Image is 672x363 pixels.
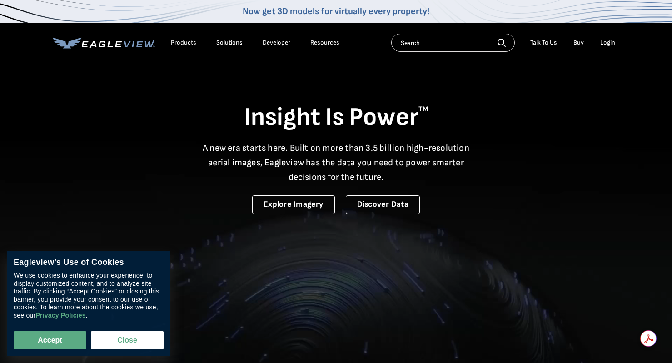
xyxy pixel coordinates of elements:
a: Developer [263,39,290,47]
div: Products [171,39,196,47]
div: Solutions [216,39,243,47]
a: Discover Data [346,195,420,214]
h1: Insight Is Power [53,102,620,134]
sup: TM [418,105,428,114]
a: Privacy Policies [35,312,85,320]
div: We use cookies to enhance your experience, to display customized content, and to analyze site tra... [14,272,164,320]
a: Now get 3D models for virtually every property! [243,6,429,17]
a: Explore Imagery [252,195,335,214]
div: Eagleview’s Use of Cookies [14,258,164,268]
input: Search [391,34,515,52]
button: Close [91,331,164,349]
p: A new era starts here. Built on more than 3.5 billion high-resolution aerial images, Eagleview ha... [197,141,475,184]
div: Resources [310,39,339,47]
button: Accept [14,331,86,349]
div: Talk To Us [530,39,557,47]
div: Login [600,39,615,47]
a: Buy [573,39,584,47]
